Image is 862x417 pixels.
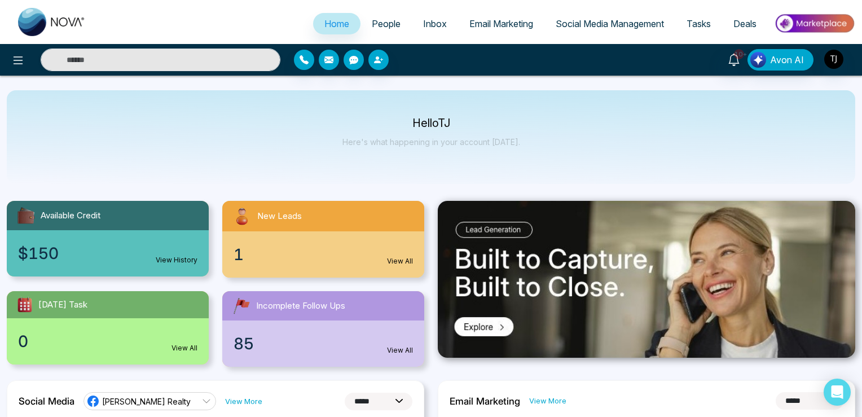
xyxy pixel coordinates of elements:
[733,18,757,29] span: Deals
[342,118,520,128] p: Hello TJ
[18,330,28,353] span: 0
[18,8,86,36] img: Nova CRM Logo
[734,49,744,59] span: 10+
[544,13,675,34] a: Social Media Management
[324,18,349,29] span: Home
[824,50,843,69] img: User Avatar
[41,209,100,222] span: Available Credit
[387,256,413,266] a: View All
[342,137,520,147] p: Here's what happening in your account [DATE].
[234,243,244,266] span: 1
[720,49,747,69] a: 10+
[773,11,855,36] img: Market-place.gif
[824,379,851,406] div: Open Intercom Messenger
[770,53,804,67] span: Avon AI
[556,18,664,29] span: Social Media Management
[529,396,566,406] a: View More
[225,396,262,407] a: View More
[16,296,34,314] img: todayTask.svg
[450,396,520,407] h2: Email Marketing
[313,13,360,34] a: Home
[16,205,36,226] img: availableCredit.svg
[171,343,197,353] a: View All
[215,201,431,278] a: New Leads1View All
[469,18,533,29] span: Email Marketing
[458,13,544,34] a: Email Marketing
[38,299,87,311] span: [DATE] Task
[234,332,254,355] span: 85
[257,210,302,223] span: New Leads
[412,13,458,34] a: Inbox
[423,18,447,29] span: Inbox
[675,13,722,34] a: Tasks
[687,18,711,29] span: Tasks
[256,300,345,313] span: Incomplete Follow Ups
[360,13,412,34] a: People
[231,296,252,316] img: followUps.svg
[156,255,197,265] a: View History
[747,49,813,71] button: Avon AI
[19,396,74,407] h2: Social Media
[102,396,191,407] span: [PERSON_NAME] Realty
[372,18,401,29] span: People
[215,291,431,367] a: Incomplete Follow Ups85View All
[722,13,768,34] a: Deals
[750,52,766,68] img: Lead Flow
[231,205,253,227] img: newLeads.svg
[438,201,855,358] img: .
[18,242,59,265] span: $150
[387,345,413,355] a: View All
